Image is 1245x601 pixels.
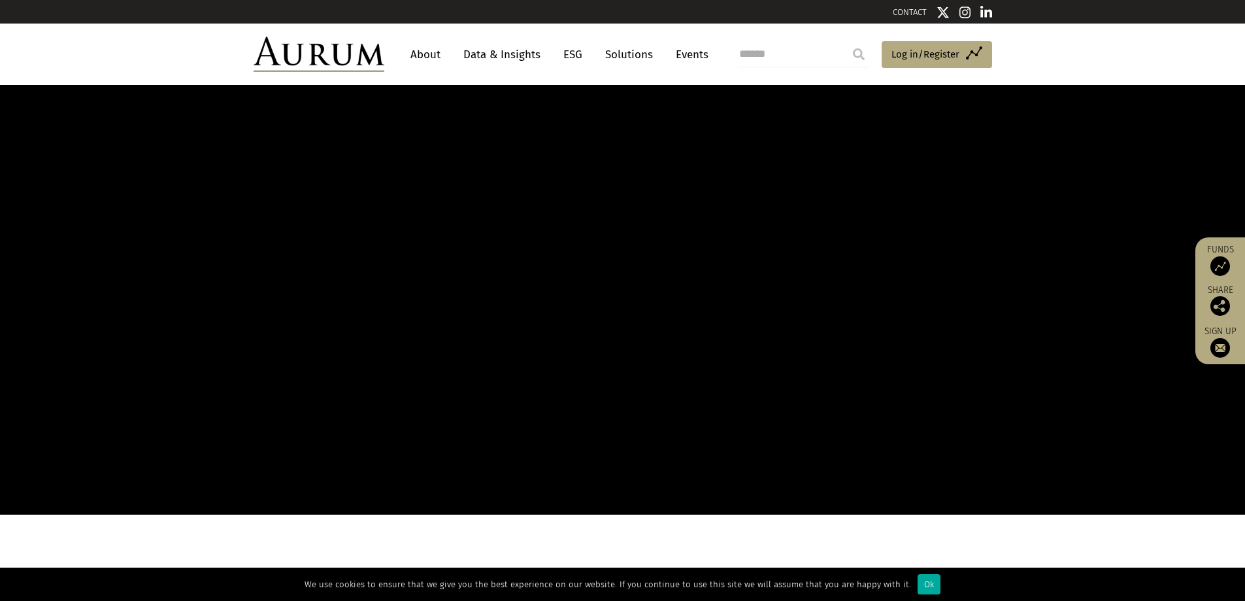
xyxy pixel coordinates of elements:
[891,46,959,62] span: Log in/Register
[599,43,659,67] a: Solutions
[1202,326,1238,358] a: Sign up
[254,37,384,72] img: Aurum
[557,43,589,67] a: ESG
[937,6,950,19] img: Twitter icon
[882,41,992,69] a: Log in/Register
[404,43,447,67] a: About
[1202,286,1238,316] div: Share
[846,41,872,67] input: Submit
[918,574,940,594] div: Ok
[669,43,708,67] a: Events
[980,6,992,19] img: Linkedin icon
[1210,338,1230,358] img: Sign up to our newsletter
[893,7,927,17] a: CONTACT
[959,6,971,19] img: Instagram icon
[457,43,547,67] a: Data & Insights
[1210,256,1230,276] img: Access Funds
[1202,244,1238,276] a: Funds
[1210,296,1230,316] img: Share this post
